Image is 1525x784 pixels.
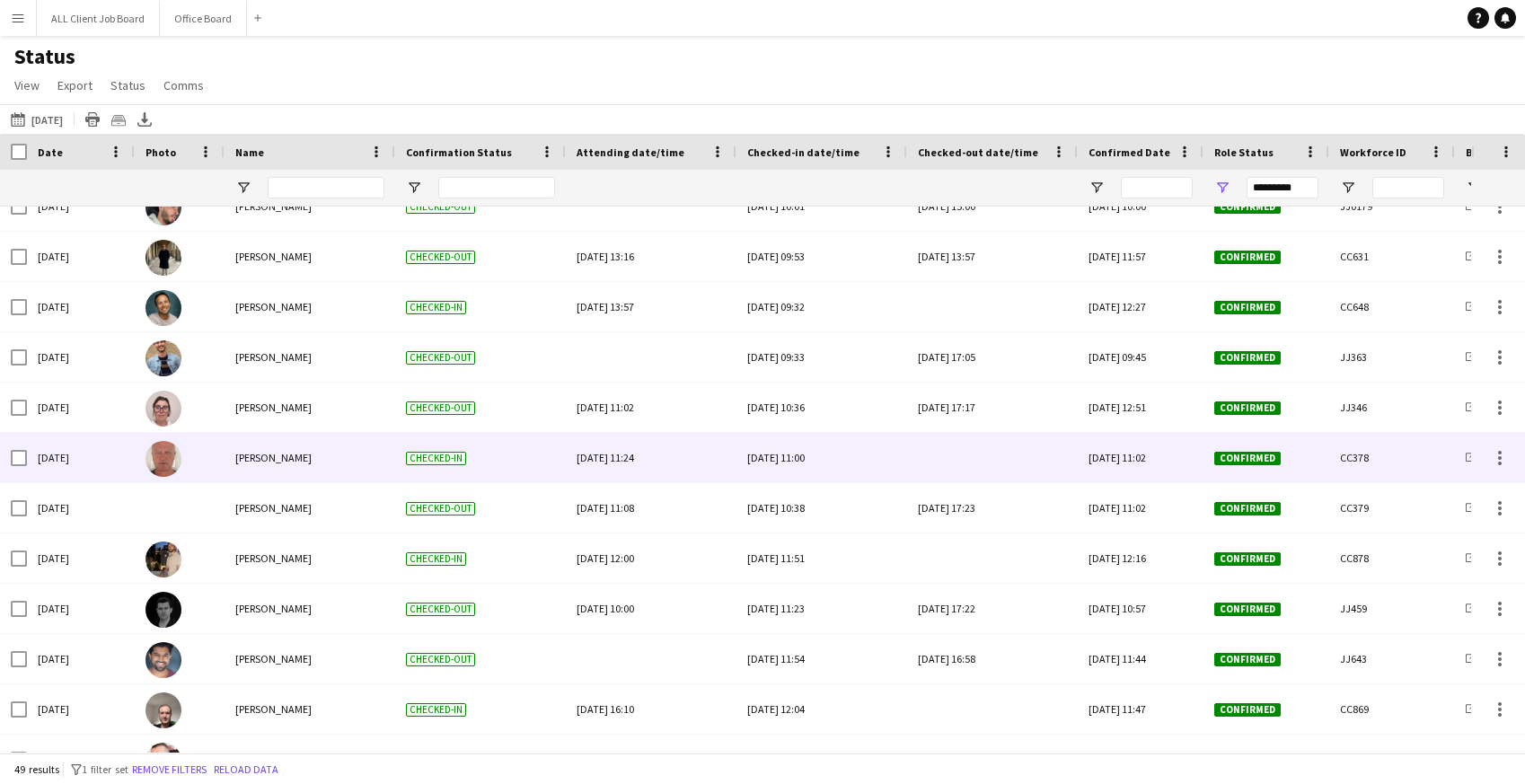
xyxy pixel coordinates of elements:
[27,684,135,734] div: [DATE]
[1214,251,1281,264] span: Confirmed
[27,332,135,382] div: [DATE]
[1078,433,1203,482] div: [DATE] 11:02
[1078,584,1203,633] div: [DATE] 10:57
[235,551,312,565] span: [PERSON_NAME]
[145,592,181,628] img: Jim Wilson
[1466,145,1497,159] span: Board
[918,332,1067,382] div: [DATE] 17:05
[1329,383,1455,432] div: JJ346
[128,760,210,780] button: Remove filters
[577,433,726,482] div: [DATE] 11:24
[577,684,726,734] div: [DATE] 16:10
[1329,735,1455,784] div: CC507
[268,177,384,198] input: Name Filter Input
[82,109,103,130] app-action-btn: Print
[1214,145,1274,159] span: Role Status
[747,332,896,382] div: [DATE] 09:33
[1372,177,1444,198] input: Workforce ID Filter Input
[747,684,896,734] div: [DATE] 12:04
[1214,603,1281,616] span: Confirmed
[145,642,181,678] img: Tausif Patel
[27,533,135,583] div: [DATE]
[1214,653,1281,666] span: Confirmed
[406,502,475,515] span: Checked-out
[1078,332,1203,382] div: [DATE] 09:45
[1214,200,1281,214] span: Confirmed
[918,483,1067,533] div: [DATE] 17:23
[1214,552,1281,566] span: Confirmed
[1078,634,1203,683] div: [DATE] 11:44
[1329,282,1455,331] div: CC648
[235,702,312,716] span: [PERSON_NAME]
[1329,483,1455,533] div: CC379
[1078,232,1203,281] div: [DATE] 11:57
[27,483,135,533] div: [DATE]
[1329,332,1455,382] div: JJ363
[27,181,135,231] div: [DATE]
[27,634,135,683] div: [DATE]
[577,584,726,633] div: [DATE] 10:00
[1078,533,1203,583] div: [DATE] 12:16
[14,77,40,93] span: View
[406,452,466,465] span: Checked-in
[1214,301,1281,314] span: Confirmed
[747,433,896,482] div: [DATE] 11:00
[1078,483,1203,533] div: [DATE] 11:02
[145,145,176,159] span: Photo
[747,634,896,683] div: [DATE] 11:54
[918,181,1067,231] div: [DATE] 15:00
[37,1,160,36] button: ALL Client Job Board
[406,145,512,159] span: Confirmation Status
[1340,145,1406,159] span: Workforce ID
[1089,145,1170,159] span: Confirmed Date
[156,74,211,97] a: Comms
[918,634,1067,683] div: [DATE] 16:58
[747,383,896,432] div: [DATE] 10:36
[145,340,181,376] img: Ulugbek Abdurahmanov
[406,200,475,214] span: Checked-out
[235,250,312,263] span: [PERSON_NAME]
[577,232,726,281] div: [DATE] 13:16
[1247,177,1318,198] input: Role Status Filter Input
[1466,180,1482,196] button: Open Filter Menu
[406,703,466,717] span: Checked-in
[210,760,282,780] button: Reload data
[1078,735,1203,784] div: [DATE] 12:25
[406,180,422,196] button: Open Filter Menu
[406,552,466,566] span: Checked-in
[747,181,896,231] div: [DATE] 10:01
[235,451,312,464] span: [PERSON_NAME]
[577,735,726,784] div: [DATE] 13:34
[1078,684,1203,734] div: [DATE] 11:47
[1121,177,1193,198] input: Confirmed Date Filter Input
[747,483,896,533] div: [DATE] 10:38
[1329,584,1455,633] div: JJ459
[406,603,475,616] span: Checked-out
[747,145,859,159] span: Checked-in date/time
[50,74,100,97] a: Export
[27,735,135,784] div: [DATE]
[7,74,47,97] a: View
[577,383,726,432] div: [DATE] 11:02
[406,301,466,314] span: Checked-in
[918,584,1067,633] div: [DATE] 17:22
[235,145,264,159] span: Name
[1078,383,1203,432] div: [DATE] 12:51
[145,542,181,577] img: Eric Stolarski
[27,584,135,633] div: [DATE]
[145,743,181,779] img: Chris Hickie
[406,251,475,264] span: Checked-out
[235,501,312,515] span: [PERSON_NAME]
[235,300,312,313] span: [PERSON_NAME]
[747,282,896,331] div: [DATE] 09:32
[577,533,726,583] div: [DATE] 12:00
[1214,180,1230,196] button: Open Filter Menu
[82,762,128,776] span: 1 filter set
[1329,684,1455,734] div: CC869
[235,350,312,364] span: [PERSON_NAME]
[1329,533,1455,583] div: CC878
[406,351,475,365] span: Checked-out
[235,602,312,615] span: [PERSON_NAME]
[918,145,1038,159] span: Checked-out date/time
[1214,351,1281,365] span: Confirmed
